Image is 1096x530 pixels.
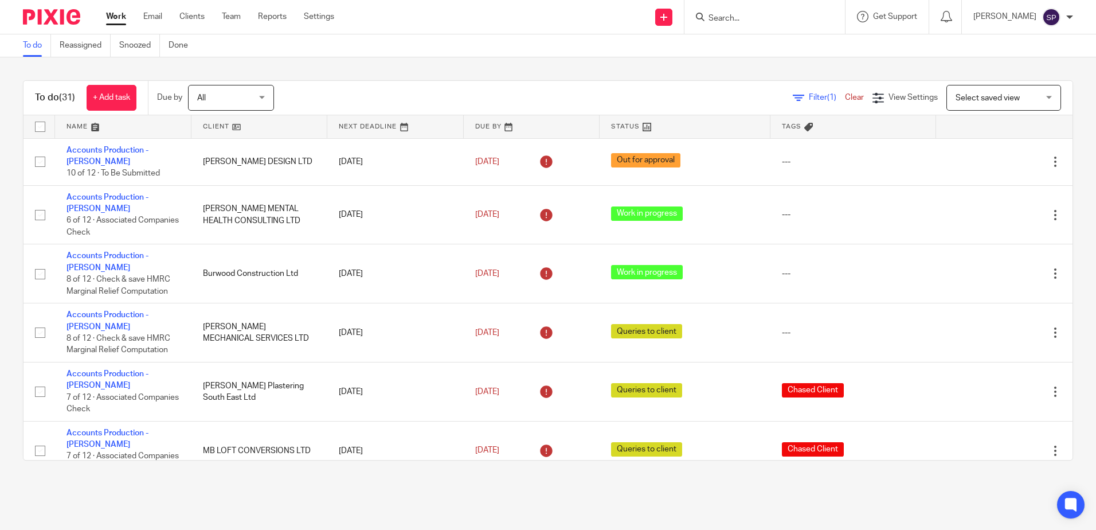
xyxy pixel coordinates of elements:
span: Queries to client [611,442,682,457]
a: Clients [179,11,205,22]
span: [DATE] [475,388,499,396]
div: --- [782,209,925,220]
span: Get Support [873,13,917,21]
span: 8 of 12 · Check & save HMRC Marginal Relief Computation [66,275,170,295]
span: [DATE] [475,447,499,455]
img: svg%3E [1042,8,1060,26]
span: [DATE] [475,211,499,219]
a: Team [222,11,241,22]
span: Queries to client [611,324,682,338]
span: Queries to client [611,383,682,397]
span: 7 of 12 · Associated Companies Check [66,393,179,414]
div: --- [782,327,925,338]
span: (1) [827,93,836,102]
a: Clear [845,93,864,102]
span: All [197,94,206,102]
input: Search [707,14,811,24]
span: 8 of 12 · Check & save HMRC Marginal Relief Computation [66,334,170,354]
h1: To do [35,92,75,104]
td: Burwood Construction Ltd [191,244,328,303]
td: [DATE] [327,138,464,185]
span: 6 of 12 · Associated Companies Check [66,217,179,237]
td: [DATE] [327,244,464,303]
span: Work in progress [611,265,683,279]
td: [PERSON_NAME] MECHANICAL SERVICES LTD [191,303,328,363]
a: Accounts Production - [PERSON_NAME] [66,370,148,389]
span: 10 of 12 · To Be Submitted [66,169,160,177]
a: Snoozed [119,34,160,57]
td: [DATE] [327,421,464,480]
a: To do [23,34,51,57]
a: Work [106,11,126,22]
span: Chased Client [782,383,844,397]
span: Select saved view [956,94,1020,102]
td: [DATE] [327,363,464,422]
span: View Settings [888,93,938,102]
span: Work in progress [611,206,683,221]
span: Chased Client [782,442,844,457]
td: [PERSON_NAME] DESIGN LTD [191,138,328,185]
a: Settings [304,11,334,22]
td: [DATE] [327,185,464,244]
div: --- [782,268,925,279]
span: (31) [59,93,75,102]
span: [DATE] [475,329,499,337]
p: Due by [157,92,182,103]
a: Email [143,11,162,22]
span: [DATE] [475,270,499,278]
span: Tags [782,123,801,130]
a: Accounts Production - [PERSON_NAME] [66,252,148,271]
p: [PERSON_NAME] [973,11,1036,22]
a: Accounts Production - [PERSON_NAME] [66,146,148,166]
img: Pixie [23,9,80,25]
a: Accounts Production - [PERSON_NAME] [66,193,148,213]
td: [PERSON_NAME] Plastering South East Ltd [191,363,328,422]
div: --- [782,156,925,167]
td: [PERSON_NAME] MENTAL HEALTH CONSULTING LTD [191,185,328,244]
span: Out for approval [611,153,680,167]
a: Reports [258,11,287,22]
span: 7 of 12 · Associated Companies Check [66,453,179,473]
span: [DATE] [475,158,499,166]
td: MB LOFT CONVERSIONS LTD [191,421,328,480]
a: Done [169,34,197,57]
a: Accounts Production - [PERSON_NAME] [66,429,148,449]
td: [DATE] [327,303,464,363]
a: + Add task [87,85,136,111]
a: Accounts Production - [PERSON_NAME] [66,311,148,330]
a: Reassigned [60,34,111,57]
span: Filter [809,93,845,102]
